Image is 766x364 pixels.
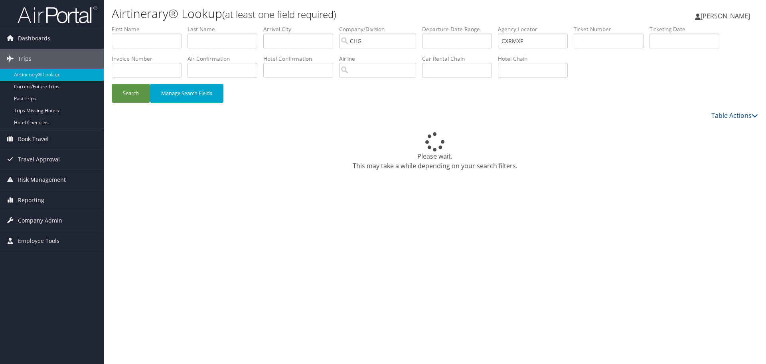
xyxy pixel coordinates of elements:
label: Ticketing Date [650,25,725,33]
label: Company/Division [339,25,422,33]
span: Dashboards [18,28,50,48]
label: Hotel Chain [498,55,574,63]
span: Trips [18,49,32,69]
small: (at least one field required) [222,8,336,21]
img: airportal-logo.png [18,5,97,24]
span: Employee Tools [18,231,59,251]
div: Please wait. This may take a while depending on your search filters. [112,132,758,171]
label: Departure Date Range [422,25,498,33]
label: Airline [339,55,422,63]
label: Car Rental Chain [422,55,498,63]
span: Book Travel [18,129,49,149]
span: Risk Management [18,170,66,190]
h1: Airtinerary® Lookup [112,5,543,22]
a: Table Actions [711,111,758,120]
button: Search [112,84,150,103]
span: Company Admin [18,211,62,231]
label: Invoice Number [112,55,188,63]
label: Agency Locator [498,25,574,33]
label: Hotel Confirmation [263,55,339,63]
a: [PERSON_NAME] [695,4,758,28]
span: Travel Approval [18,149,60,169]
span: Reporting [18,190,44,210]
label: Arrival City [263,25,339,33]
label: Last Name [188,25,263,33]
button: Manage Search Fields [150,84,223,103]
label: First Name [112,25,188,33]
label: Air Confirmation [188,55,263,63]
span: [PERSON_NAME] [701,12,750,20]
label: Ticket Number [574,25,650,33]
